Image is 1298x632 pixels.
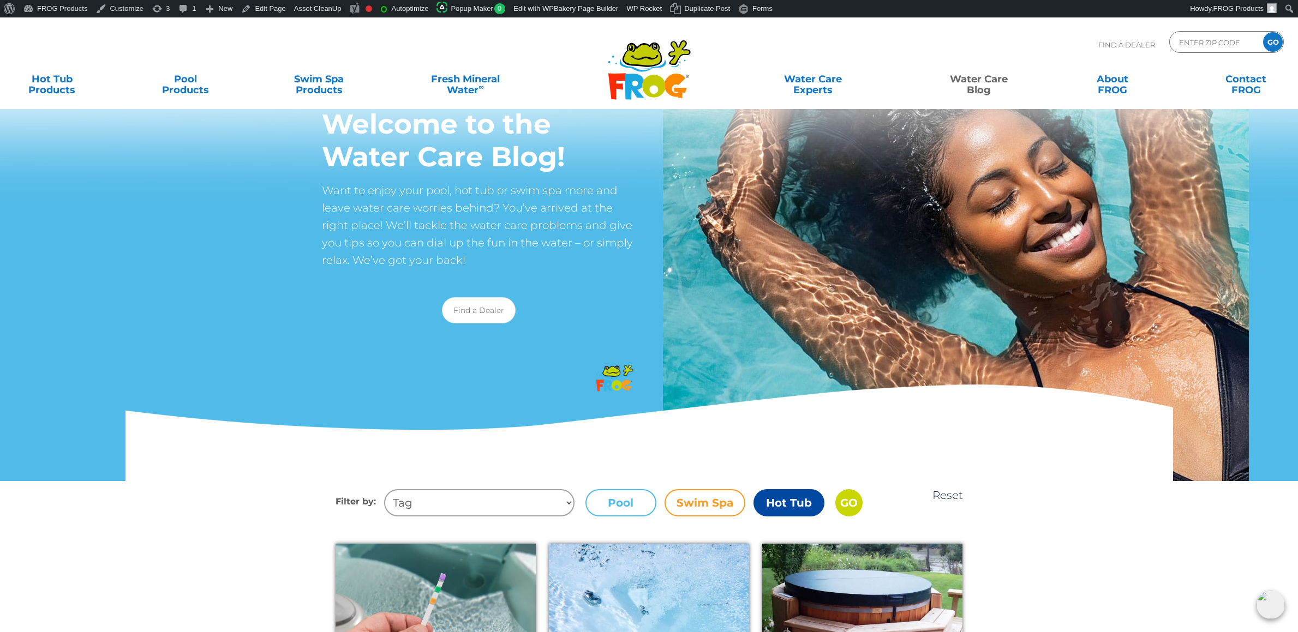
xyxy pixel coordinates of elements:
a: Water CareExperts [729,68,898,90]
p: Find A Dealer [1098,31,1155,58]
span: 0 [494,3,506,14]
label: Hot Tub [753,489,824,516]
a: Swim SpaProducts [267,68,370,90]
a: Water CareBlog [927,68,1031,90]
p: Want to enjoy your pool, hot tub or swim spa more and leave water care worries behind? You’ve arr... [322,182,636,269]
label: Swim Spa [665,489,745,516]
a: AboutFROG [1061,68,1164,90]
input: Zip Code Form [1178,34,1252,50]
a: Find a Dealer [442,297,516,323]
label: Pool [585,489,656,516]
a: Fresh MineralWater∞ [400,68,530,90]
sup: ∞ [478,82,484,91]
a: Reset [932,489,963,502]
img: openIcon [1257,591,1285,619]
span: FROG Products [1213,4,1264,13]
h4: Filter by: [336,489,384,516]
a: PoolProducts [134,68,237,90]
input: GO [835,489,863,516]
input: GO [1263,32,1283,52]
div: Focus keyphrase not set [366,5,372,12]
a: ContactFROG [1194,68,1298,90]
